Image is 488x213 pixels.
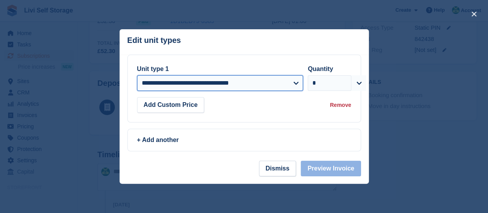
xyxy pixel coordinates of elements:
button: Dismiss [259,161,296,176]
label: Quantity [308,66,333,72]
label: Unit type 1 [137,66,169,72]
div: + Add another [137,135,351,145]
a: + Add another [127,129,361,151]
button: Add Custom Price [137,97,204,113]
p: Edit unit types [127,36,181,45]
button: close [468,8,480,20]
button: Preview Invoice [301,161,361,176]
div: Remove [330,101,351,109]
